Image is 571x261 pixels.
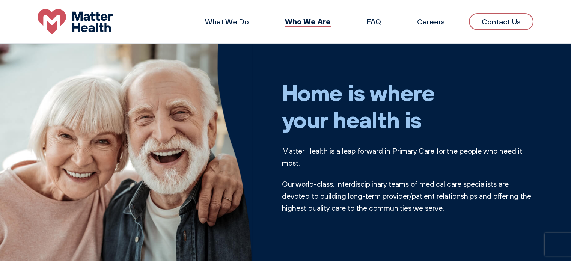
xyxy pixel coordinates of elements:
a: What We Do [205,17,249,26]
p: Our world-class, interdisciplinary teams of medical care specialists are devoted to building long... [282,178,534,214]
a: Careers [417,17,445,26]
a: Who We Are [285,17,331,26]
h1: Home is where your health is [282,79,534,133]
a: Contact Us [469,13,533,30]
a: FAQ [367,17,381,26]
p: Matter Health is a leap forward in Primary Care for the people who need it most. [282,145,534,169]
